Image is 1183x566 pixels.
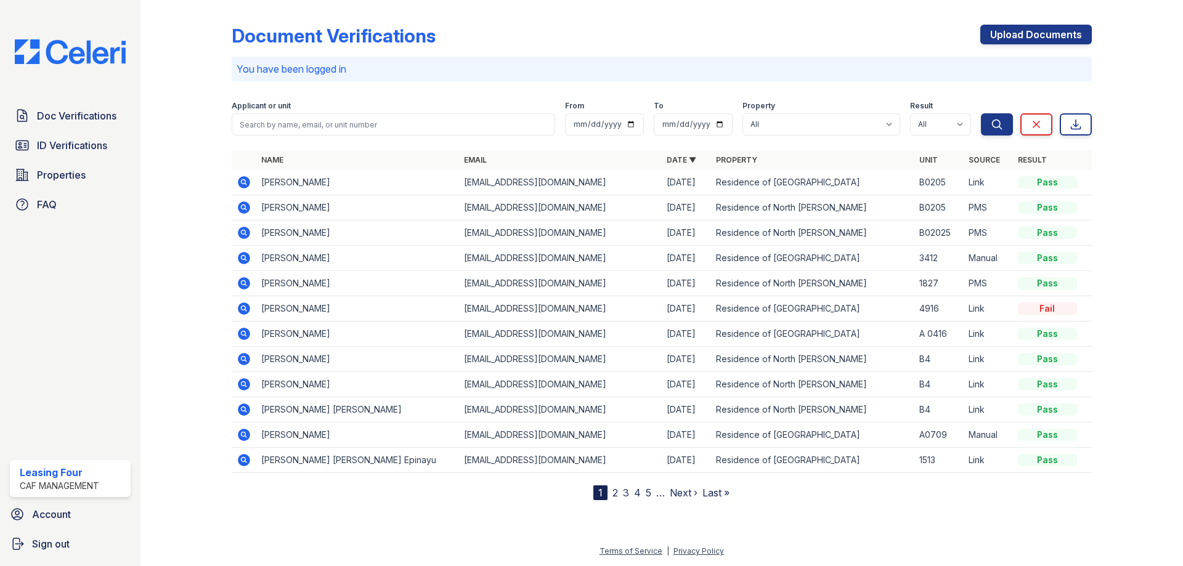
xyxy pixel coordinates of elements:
[914,347,964,372] td: B4
[964,372,1013,397] td: Link
[459,195,662,220] td: [EMAIL_ADDRESS][DOMAIN_NAME]
[459,246,662,271] td: [EMAIL_ADDRESS][DOMAIN_NAME]
[964,397,1013,422] td: Link
[1018,176,1077,188] div: Pass
[964,271,1013,296] td: PMS
[256,372,459,397] td: [PERSON_NAME]
[711,397,914,422] td: Residence of North [PERSON_NAME]
[919,155,938,164] a: Unit
[964,296,1013,321] td: Link
[459,372,662,397] td: [EMAIL_ADDRESS][DOMAIN_NAME]
[5,39,136,64] img: CE_Logo_Blue-a8612792a0a2168367f1c8372b55b34899dd931a85d93a1a3d3e32e68fde9ad4.png
[662,170,711,195] td: [DATE]
[654,101,664,111] label: To
[662,220,711,246] td: [DATE]
[261,155,283,164] a: Name
[964,246,1013,271] td: Manual
[914,448,964,473] td: 1513
[32,507,71,522] span: Account
[964,170,1013,195] td: Link
[914,220,964,246] td: B02025
[1018,201,1077,214] div: Pass
[964,220,1013,246] td: PMS
[662,422,711,448] td: [DATE]
[459,397,662,422] td: [EMAIL_ADDRESS][DOMAIN_NAME]
[232,101,291,111] label: Applicant or unit
[256,397,459,422] td: [PERSON_NAME] [PERSON_NAME]
[662,397,711,422] td: [DATE]
[711,448,914,473] td: Residence of [GEOGRAPHIC_DATA]
[969,155,1000,164] a: Source
[711,296,914,321] td: Residence of [GEOGRAPHIC_DATA]
[1018,403,1077,416] div: Pass
[1018,454,1077,466] div: Pass
[20,480,99,492] div: CAF Management
[32,536,70,551] span: Sign out
[459,220,662,246] td: [EMAIL_ADDRESS][DOMAIN_NAME]
[667,546,669,556] div: |
[237,62,1087,76] p: You have been logged in
[459,271,662,296] td: [EMAIL_ADDRESS][DOMAIN_NAME]
[662,271,711,296] td: [DATE]
[634,487,641,499] a: 4
[662,372,711,397] td: [DATE]
[914,422,964,448] td: A0709
[662,321,711,347] td: [DATE]
[10,163,131,187] a: Properties
[964,347,1013,372] td: Link
[662,296,711,321] td: [DATE]
[256,448,459,473] td: [PERSON_NAME] [PERSON_NAME] Epinayu
[256,321,459,347] td: [PERSON_NAME]
[5,502,136,527] a: Account
[256,271,459,296] td: [PERSON_NAME]
[612,487,618,499] a: 2
[702,487,730,499] a: Last »
[459,448,662,473] td: [EMAIL_ADDRESS][DOMAIN_NAME]
[914,372,964,397] td: B4
[37,197,57,212] span: FAQ
[914,170,964,195] td: B0205
[256,220,459,246] td: [PERSON_NAME]
[914,195,964,220] td: B0205
[914,246,964,271] td: 3412
[5,532,136,556] a: Sign out
[256,347,459,372] td: [PERSON_NAME]
[711,220,914,246] td: Residence of North [PERSON_NAME]
[964,321,1013,347] td: Link
[10,133,131,158] a: ID Verifications
[459,296,662,321] td: [EMAIL_ADDRESS][DOMAIN_NAME]
[464,155,487,164] a: Email
[1018,302,1077,315] div: Fail
[10,192,131,217] a: FAQ
[232,113,555,135] input: Search by name, email, or unit number
[646,487,651,499] a: 5
[662,195,711,220] td: [DATE]
[914,321,964,347] td: A 0416
[673,546,724,556] a: Privacy Policy
[10,103,131,128] a: Doc Verifications
[711,170,914,195] td: Residence of [GEOGRAPHIC_DATA]
[256,296,459,321] td: [PERSON_NAME]
[1018,227,1077,239] div: Pass
[670,487,697,499] a: Next ›
[914,271,964,296] td: 1827
[459,321,662,347] td: [EMAIL_ADDRESS][DOMAIN_NAME]
[1018,155,1047,164] a: Result
[964,448,1013,473] td: Link
[716,155,757,164] a: Property
[459,422,662,448] td: [EMAIL_ADDRESS][DOMAIN_NAME]
[1018,378,1077,390] div: Pass
[1018,277,1077,289] div: Pass
[256,195,459,220] td: [PERSON_NAME]
[565,101,584,111] label: From
[711,195,914,220] td: Residence of North [PERSON_NAME]
[1018,429,1077,441] div: Pass
[37,168,86,182] span: Properties
[459,347,662,372] td: [EMAIL_ADDRESS][DOMAIN_NAME]
[667,155,696,164] a: Date ▼
[662,246,711,271] td: [DATE]
[593,485,608,500] div: 1
[910,101,933,111] label: Result
[656,485,665,500] span: …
